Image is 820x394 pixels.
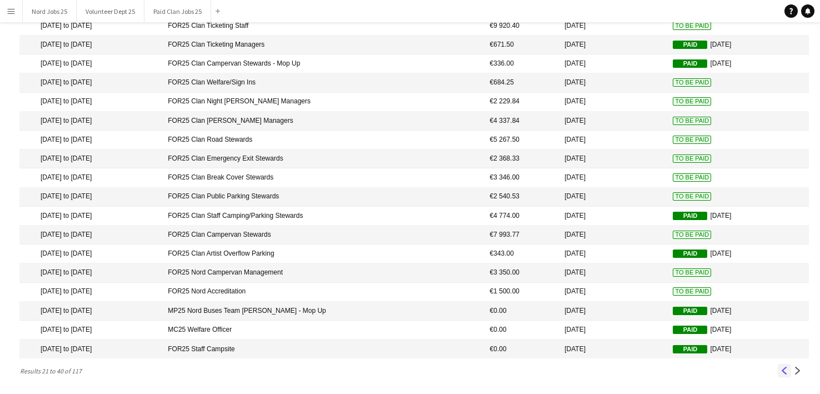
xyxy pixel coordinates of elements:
[162,340,484,358] mat-cell: FOR25 Staff Campsite
[559,93,667,112] mat-cell: [DATE]
[559,263,667,282] mat-cell: [DATE]
[559,73,667,92] mat-cell: [DATE]
[162,207,484,226] mat-cell: FOR25 Clan Staff Camping/Parking Stewards
[19,226,162,245] mat-cell: [DATE] to [DATE]
[19,340,162,358] mat-cell: [DATE] to [DATE]
[667,302,809,321] mat-cell: [DATE]
[667,54,809,73] mat-cell: [DATE]
[162,302,484,321] mat-cell: MP25 Nord Buses Team [PERSON_NAME] - Mop Up
[673,41,707,49] span: Paid
[667,245,809,263] mat-cell: [DATE]
[19,149,162,168] mat-cell: [DATE] to [DATE]
[484,321,559,340] mat-cell: €0.00
[673,268,711,277] span: To Be Paid
[559,112,667,131] mat-cell: [DATE]
[484,168,559,187] mat-cell: €3 346.00
[19,73,162,92] mat-cell: [DATE] to [DATE]
[673,250,707,258] span: Paid
[673,22,711,30] span: To Be Paid
[667,321,809,340] mat-cell: [DATE]
[673,326,707,334] span: Paid
[484,226,559,245] mat-cell: €7 993.77
[19,263,162,282] mat-cell: [DATE] to [DATE]
[484,283,559,302] mat-cell: €1 500.00
[667,36,809,54] mat-cell: [DATE]
[162,112,484,131] mat-cell: FOR25 Clan [PERSON_NAME] Managers
[162,131,484,149] mat-cell: FOR25 Clan Road Stewards
[19,188,162,207] mat-cell: [DATE] to [DATE]
[162,245,484,263] mat-cell: FOR25 Clan Artist Overflow Parking
[559,302,667,321] mat-cell: [DATE]
[484,340,559,358] mat-cell: €0.00
[162,283,484,302] mat-cell: FOR25 Nord Accreditation
[162,54,484,73] mat-cell: FOR25 Clan Campervan Stewards - Mop Up
[484,54,559,73] mat-cell: €336.00
[484,93,559,112] mat-cell: €2 229.84
[559,36,667,54] mat-cell: [DATE]
[559,245,667,263] mat-cell: [DATE]
[559,283,667,302] mat-cell: [DATE]
[162,321,484,340] mat-cell: MC25 Welfare Officer
[162,226,484,245] mat-cell: FOR25 Clan Campervan Stewards
[559,54,667,73] mat-cell: [DATE]
[162,17,484,36] mat-cell: FOR25 Clan Ticketing Staff
[673,345,707,353] span: Paid
[673,231,711,239] span: To Be Paid
[559,226,667,245] mat-cell: [DATE]
[484,17,559,36] mat-cell: €9 920.40
[19,131,162,149] mat-cell: [DATE] to [DATE]
[673,136,711,144] span: To Be Paid
[23,1,77,22] button: Nord Jobs 25
[673,117,711,125] span: To Be Paid
[484,112,559,131] mat-cell: €4 337.84
[19,36,162,54] mat-cell: [DATE] to [DATE]
[559,17,667,36] mat-cell: [DATE]
[673,97,711,106] span: To Be Paid
[484,73,559,92] mat-cell: €684.25
[484,207,559,226] mat-cell: €4 774.00
[673,59,707,68] span: Paid
[673,307,707,315] span: Paid
[162,36,484,54] mat-cell: FOR25 Clan Ticketing Managers
[673,192,711,201] span: To Be Paid
[162,93,484,112] mat-cell: FOR25 Clan Night [PERSON_NAME] Managers
[19,245,162,263] mat-cell: [DATE] to [DATE]
[162,188,484,207] mat-cell: FOR25 Clan Public Parking Stewards
[19,54,162,73] mat-cell: [DATE] to [DATE]
[559,207,667,226] mat-cell: [DATE]
[673,154,711,163] span: To Be Paid
[77,1,144,22] button: Volunteer Dept 25
[162,73,484,92] mat-cell: FOR25 Clan Welfare/Sign Ins
[559,321,667,340] mat-cell: [DATE]
[559,149,667,168] mat-cell: [DATE]
[667,207,809,226] mat-cell: [DATE]
[484,245,559,263] mat-cell: €343.00
[144,1,211,22] button: Paid Clan Jobs 25
[667,340,809,358] mat-cell: [DATE]
[19,168,162,187] mat-cell: [DATE] to [DATE]
[19,367,86,375] span: Results 21 to 40 of 117
[673,173,711,182] span: To Be Paid
[19,321,162,340] mat-cell: [DATE] to [DATE]
[484,149,559,168] mat-cell: €2 368.33
[673,212,707,220] span: Paid
[19,283,162,302] mat-cell: [DATE] to [DATE]
[559,168,667,187] mat-cell: [DATE]
[162,168,484,187] mat-cell: FOR25 Clan Break Cover Stewards
[19,302,162,321] mat-cell: [DATE] to [DATE]
[484,36,559,54] mat-cell: €671.50
[162,149,484,168] mat-cell: FOR25 Clan Emergency Exit Stewards
[484,131,559,149] mat-cell: €5 267.50
[19,17,162,36] mat-cell: [DATE] to [DATE]
[484,188,559,207] mat-cell: €2 540.53
[484,302,559,321] mat-cell: €0.00
[559,131,667,149] mat-cell: [DATE]
[673,287,711,296] span: To Be Paid
[19,93,162,112] mat-cell: [DATE] to [DATE]
[19,112,162,131] mat-cell: [DATE] to [DATE]
[484,263,559,282] mat-cell: €3 350.00
[673,78,711,87] span: To Be Paid
[19,207,162,226] mat-cell: [DATE] to [DATE]
[559,188,667,207] mat-cell: [DATE]
[559,340,667,358] mat-cell: [DATE]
